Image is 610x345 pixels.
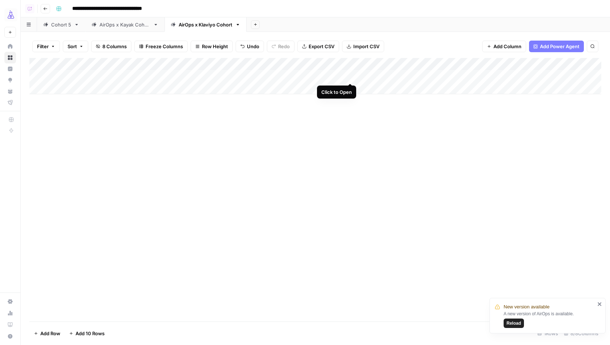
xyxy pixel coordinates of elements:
[65,328,109,339] button: Add 10 Rows
[4,6,16,24] button: Workspace: AirOps Growth
[4,319,16,331] a: Learning Hub
[146,43,183,50] span: Freeze Columns
[40,330,60,337] span: Add Row
[309,43,334,50] span: Export CSV
[179,21,232,28] div: AirOps x Klaviyo Cohort
[278,43,290,50] span: Redo
[507,320,521,327] span: Reload
[85,17,164,32] a: AirOps x Kayak Cohort
[102,43,127,50] span: 8 Columns
[29,328,65,339] button: Add Row
[236,41,264,52] button: Undo
[202,43,228,50] span: Row Height
[4,331,16,342] button: Help + Support
[504,319,524,328] button: Reload
[63,41,88,52] button: Sort
[51,21,71,28] div: Cohort 5
[91,41,131,52] button: 8 Columns
[76,330,105,337] span: Add 10 Rows
[267,41,294,52] button: Redo
[561,328,601,339] div: 8/8 Columns
[134,41,188,52] button: Freeze Columns
[68,43,77,50] span: Sort
[99,21,150,28] div: AirOps x Kayak Cohort
[504,311,595,328] div: A new version of AirOps is available.
[37,17,85,32] a: Cohort 5
[4,8,17,21] img: AirOps Growth Logo
[534,328,561,339] div: 1 Rows
[247,43,259,50] span: Undo
[4,296,16,307] a: Settings
[529,41,584,52] button: Add Power Agent
[32,41,60,52] button: Filter
[342,41,384,52] button: Import CSV
[4,41,16,52] a: Home
[482,41,526,52] button: Add Column
[353,43,379,50] span: Import CSV
[493,43,521,50] span: Add Column
[164,17,247,32] a: AirOps x Klaviyo Cohort
[4,86,16,97] a: Your Data
[297,41,339,52] button: Export CSV
[4,63,16,75] a: Insights
[4,74,16,86] a: Opportunities
[4,97,16,108] a: Flightpath
[504,303,549,311] span: New version available
[597,301,602,307] button: close
[191,41,233,52] button: Row Height
[321,88,352,96] div: Click to Open
[37,43,49,50] span: Filter
[4,307,16,319] a: Usage
[540,43,579,50] span: Add Power Agent
[4,52,16,63] a: Browse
